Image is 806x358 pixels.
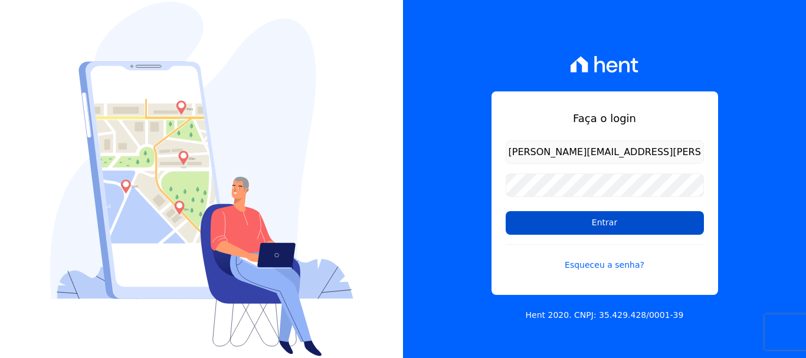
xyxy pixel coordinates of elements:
[506,140,704,164] input: Email
[506,110,704,126] h1: Faça o login
[50,2,353,356] img: Login
[506,211,704,235] input: Entrar
[526,309,684,321] p: Hent 2020. CNPJ: 35.429.428/0001-39
[506,244,704,271] a: Esqueceu a senha?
